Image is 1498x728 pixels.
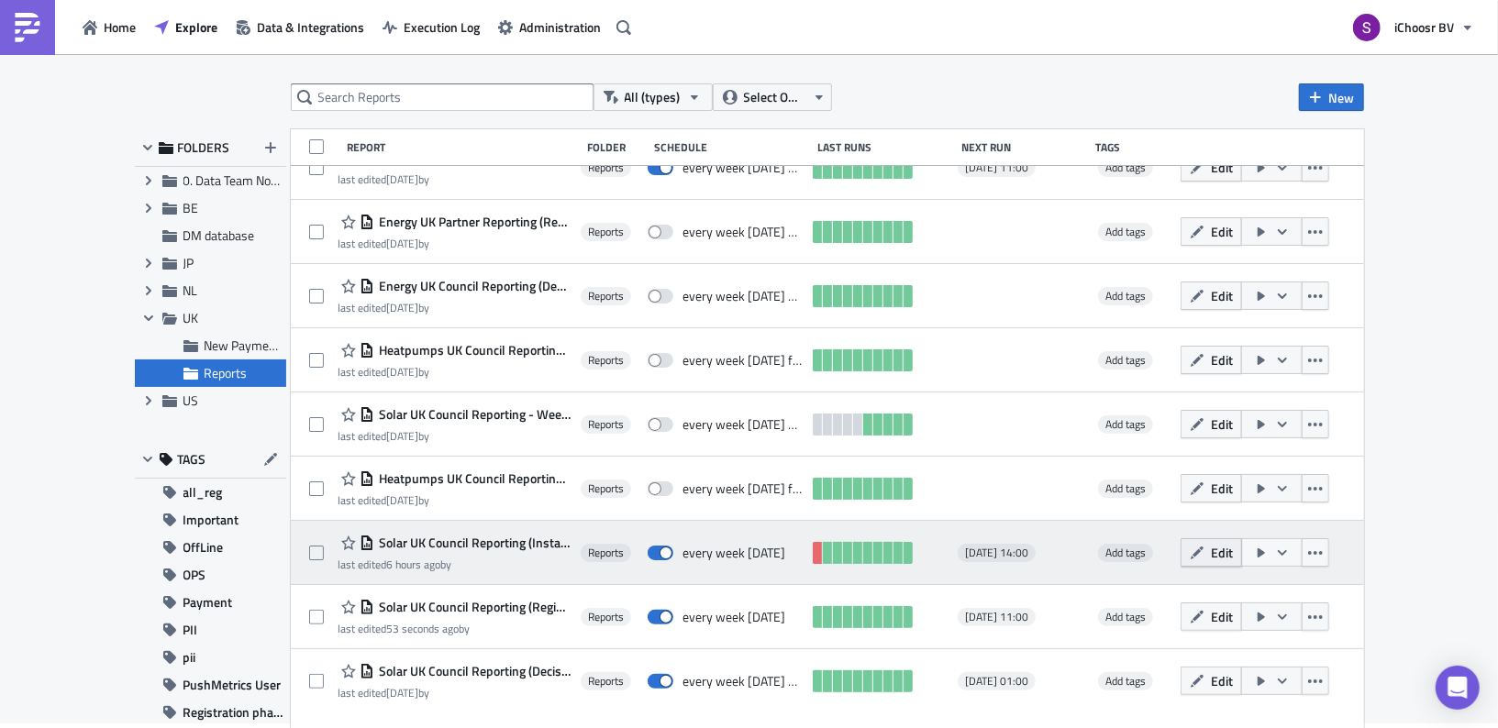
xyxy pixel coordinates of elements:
[386,235,418,252] time: 2025-05-23T12:06:40Z
[1105,480,1146,497] span: Add tags
[374,663,571,679] span: Solar UK Council Reporting (Decision)
[1098,223,1153,241] span: Add tags
[135,644,286,671] button: pii
[338,172,571,186] div: last edited by
[183,479,223,506] span: all_reg
[338,686,571,700] div: last edited by
[1098,544,1153,562] span: Add tags
[135,506,286,534] button: Important
[588,546,624,560] span: Reports
[257,17,364,37] span: Data & Integrations
[1436,666,1480,710] div: Open Intercom Messenger
[682,673,804,689] div: every week on Monday until December 17, 2025
[1181,474,1242,502] button: Edit
[1211,222,1233,241] span: Edit
[588,160,624,175] span: Reports
[1098,480,1153,498] span: Add tags
[374,406,571,423] span: Solar UK Council Reporting - Weekly (Installation)
[1211,158,1233,177] span: Edit
[183,391,199,410] span: US
[374,278,571,294] span: Energy UK Council Reporting (Decision)
[183,534,224,561] span: OffLine
[1211,414,1233,434] span: Edit
[1098,287,1153,305] span: Add tags
[373,13,489,41] button: Execution Log
[374,470,571,487] span: Heatpumps UK Council Reporting (Registration)
[1181,217,1242,246] button: Edit
[386,363,418,381] time: 2025-04-10T07:22:17Z
[1211,479,1233,498] span: Edit
[386,491,418,509] time: 2025-04-10T07:28:18Z
[682,416,804,433] div: every week on Monday until November 26, 2024
[183,616,198,644] span: PII
[338,622,571,635] div: last edited by
[183,226,255,245] span: DM database
[183,671,282,699] span: PushMetrics User
[183,253,194,272] span: JP
[1105,672,1146,689] span: Add tags
[347,140,578,154] div: Report
[588,225,624,239] span: Reports
[519,17,601,37] span: Administration
[1098,351,1153,370] span: Add tags
[183,308,199,327] span: UK
[386,556,440,573] time: 2025-10-07T09:28:26Z
[1181,346,1242,374] button: Edit
[965,160,1028,175] span: [DATE] 11:00
[178,451,206,468] span: TAGS
[965,674,1028,689] span: [DATE] 01:00
[227,13,373,41] button: Data & Integrations
[1181,153,1242,182] button: Edit
[374,535,571,551] span: Solar UK Council Reporting (Installation) new
[1096,140,1173,154] div: Tags
[1181,281,1242,310] button: Edit
[965,546,1028,560] span: [DATE] 14:00
[104,17,136,37] span: Home
[338,365,571,379] div: last edited by
[386,684,418,701] time: 2025-09-30T14:46:00Z
[386,427,418,445] time: 2025-04-23T13:13:26Z
[1105,544,1146,561] span: Add tags
[1211,286,1233,305] span: Edit
[1105,287,1146,304] span: Add tags
[135,671,286,699] button: PushMetrics User
[135,479,286,506] button: all_reg
[1181,410,1242,438] button: Edit
[178,139,230,156] span: FOLDERS
[1098,415,1153,434] span: Add tags
[374,342,571,358] span: Heatpumps UK Council Reporting (Decision)
[183,171,372,190] span: 0. Data Team Notebooks & Reports
[489,13,610,41] button: Administration
[183,281,198,300] span: NL
[1211,607,1233,626] span: Edit
[145,13,227,41] button: Explore
[135,534,286,561] button: OffLine
[386,299,418,316] time: 2025-07-22T08:23:19Z
[654,140,808,154] div: Schedule
[175,17,217,37] span: Explore
[1329,88,1355,107] span: New
[1181,602,1242,631] button: Edit
[1394,17,1454,37] span: iChoosr BV
[1181,538,1242,567] button: Edit
[1299,83,1364,111] button: New
[13,13,42,42] img: PushMetrics
[1098,159,1153,177] span: Add tags
[587,140,645,154] div: Folder
[682,480,804,497] div: every week on Monday for 7 times
[1351,12,1382,43] img: Avatar
[817,140,952,154] div: Last Runs
[205,336,373,355] span: New Payment Process Reports
[625,87,681,107] span: All (types)
[961,140,1087,154] div: Next Run
[1105,351,1146,369] span: Add tags
[682,609,785,625] div: every week on Monday
[1105,223,1146,240] span: Add tags
[338,493,571,507] div: last edited by
[135,589,286,616] button: Payment
[588,610,624,624] span: Reports
[588,289,624,303] span: Reports
[1342,7,1484,48] button: iChoosr BV
[588,353,624,368] span: Reports
[682,160,804,176] div: every week on Monday until October 31, 2025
